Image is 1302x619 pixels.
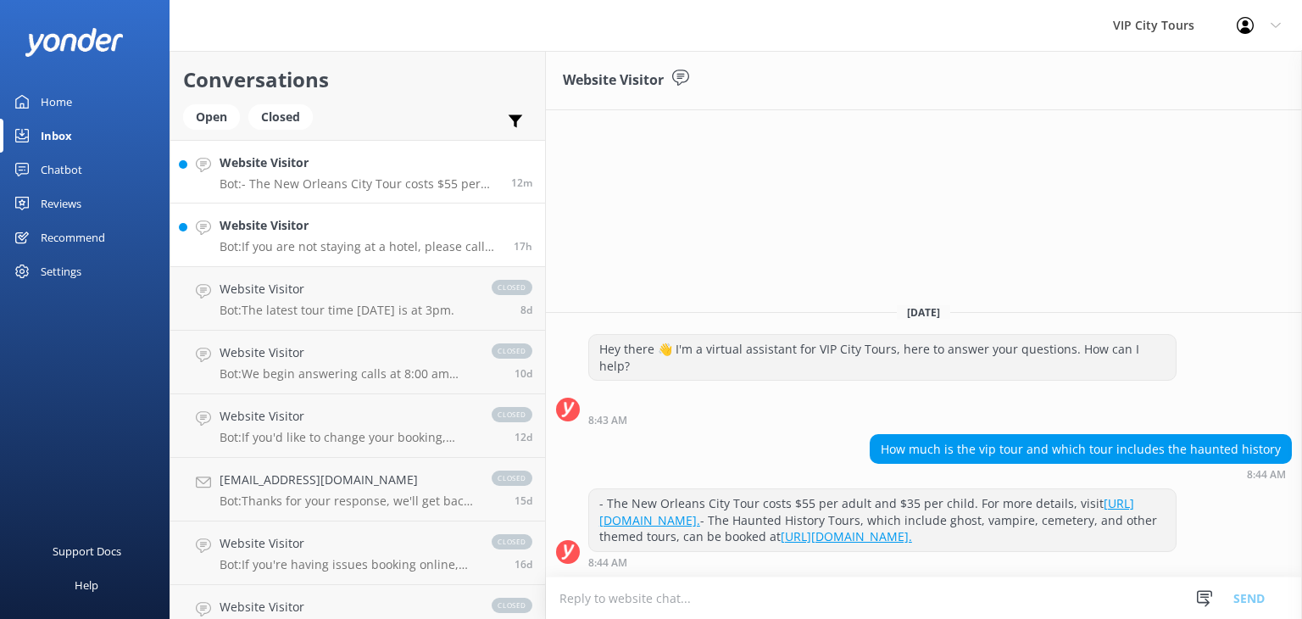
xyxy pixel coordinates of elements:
p: Bot: If you'd like to change your booking, please contact the VIP City Tours team at [PHONE_NUMBE... [220,430,475,445]
span: [DATE] [897,305,950,320]
a: Website VisitorBot:If you are not staying at a hotel, please call [PHONE_NUMBER] or email [EMAIL_... [170,204,545,267]
div: Reviews [41,187,81,220]
span: 01:55pm 02-Aug-2025 (UTC -06:00) America/Mexico_City [515,430,532,444]
span: closed [492,343,532,359]
div: Chatbot [41,153,82,187]
span: 09:07pm 30-Jul-2025 (UTC -06:00) America/Mexico_City [515,494,532,508]
span: closed [492,407,532,422]
a: Open [183,107,248,125]
a: Website VisitorBot:The latest tour time [DATE] is at 3pm.closed8d [170,267,545,331]
div: How much is the vip tour and which tour includes the haunted history [871,435,1291,464]
div: Help [75,568,98,602]
span: closed [492,534,532,549]
span: 07:50am 07-Aug-2025 (UTC -06:00) America/Mexico_City [520,303,532,317]
h4: Website Visitor [220,153,498,172]
a: Website VisitorBot:If you're having issues booking online, please contact the VIP City Tours team... [170,521,545,585]
h3: Website Visitor [563,70,664,92]
h4: Website Visitor [220,343,475,362]
strong: 8:44 AM [588,558,627,568]
p: Bot: We begin answering calls at 8:00 am central standard time. [220,366,475,382]
p: Bot: Thanks for your response, we'll get back to you as soon as we can during opening hours. [220,494,475,509]
h4: Website Visitor [220,407,475,426]
h4: Website Visitor [220,280,454,298]
div: Settings [41,254,81,288]
div: Home [41,85,72,119]
span: closed [492,598,532,613]
a: Website VisitorBot:We begin answering calls at 8:00 am central standard time.closed10d [170,331,545,394]
strong: 8:43 AM [588,415,627,426]
div: 07:44am 15-Aug-2025 (UTC -06:00) America/Mexico_City [588,556,1177,568]
span: 05:55pm 29-Jul-2025 (UTC -06:00) America/Mexico_City [515,557,532,572]
p: Bot: If you're having issues booking online, please contact the VIP City Tours team at [PHONE_NUM... [220,557,475,572]
a: Website VisitorBot:If you'd like to change your booking, please contact the VIP City Tours team a... [170,394,545,458]
p: Bot: If you are not staying at a hotel, please call [PHONE_NUMBER] or email [EMAIL_ADDRESS][DOMAI... [220,239,501,254]
div: 07:44am 15-Aug-2025 (UTC -06:00) America/Mexico_City [870,468,1292,480]
strong: 8:44 AM [1247,470,1286,480]
h4: [EMAIL_ADDRESS][DOMAIN_NAME] [220,471,475,489]
span: closed [492,280,532,295]
h4: Website Visitor [220,216,501,235]
a: Website VisitorBot:- The New Orleans City Tour costs $55 per adult and $35 per child. For more de... [170,140,545,204]
span: closed [492,471,532,486]
h2: Conversations [183,64,532,96]
div: Hey there 👋 I'm a virtual assistant for VIP City Tours, here to answer your questions. How can I ... [589,335,1177,380]
div: 07:43am 15-Aug-2025 (UTC -06:00) America/Mexico_City [588,414,1177,426]
a: [EMAIL_ADDRESS][DOMAIN_NAME]Bot:Thanks for your response, we'll get back to you as soon as we can... [170,458,545,521]
div: Support Docs [53,534,121,568]
img: yonder-white-logo.png [25,28,123,56]
h4: Website Visitor [220,534,475,553]
a: Closed [248,107,321,125]
h4: Website Visitor [220,598,475,616]
p: Bot: - The New Orleans City Tour costs $55 per adult and $35 per child. For more details, visit [... [220,176,498,192]
div: Inbox [41,119,72,153]
div: Closed [248,104,313,130]
div: Recommend [41,220,105,254]
span: 07:44am 15-Aug-2025 (UTC -06:00) America/Mexico_City [511,176,532,190]
a: [URL][DOMAIN_NAME]. [599,495,1134,528]
a: [URL][DOMAIN_NAME]. [781,528,912,544]
p: Bot: The latest tour time [DATE] is at 3pm. [220,303,454,318]
span: 02:48pm 14-Aug-2025 (UTC -06:00) America/Mexico_City [514,239,532,254]
div: Open [183,104,240,130]
span: 05:56am 05-Aug-2025 (UTC -06:00) America/Mexico_City [515,366,532,381]
div: - The New Orleans City Tour costs $55 per adult and $35 per child. For more details, visit - The ... [589,489,1177,551]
